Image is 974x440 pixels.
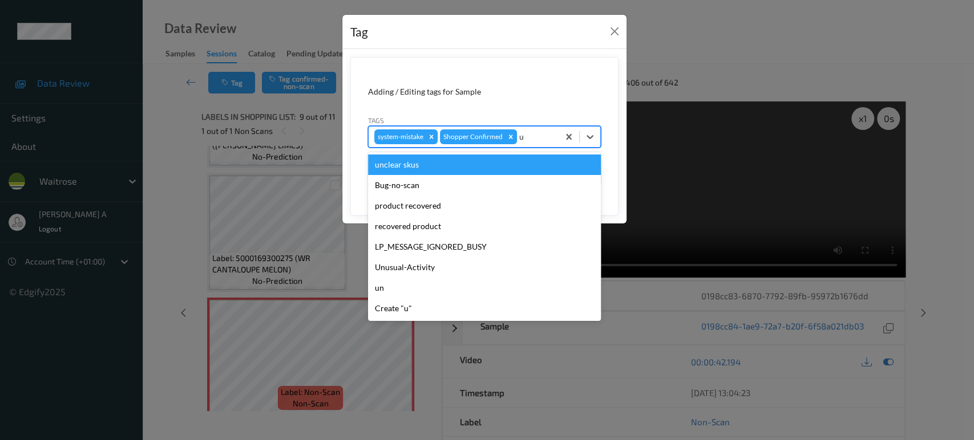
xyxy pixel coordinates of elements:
div: Tag [350,23,368,41]
div: un [368,278,601,298]
div: Create "u" [368,298,601,319]
div: system-mistake [374,129,425,144]
div: recovered product [368,216,601,237]
div: LP_MESSAGE_IGNORED_BUSY [368,237,601,257]
div: product recovered [368,195,601,216]
div: Remove system-mistake [425,129,438,144]
div: Bug-no-scan [368,175,601,195]
div: Remove Shopper Confirmed [504,129,517,144]
label: Tags [368,115,384,125]
div: unclear skus [368,154,601,175]
div: Adding / Editing tags for Sample [368,86,601,97]
div: Shopper Confirmed [440,129,504,144]
button: Close [607,23,623,39]
div: Unusual-Activity [368,257,601,278]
